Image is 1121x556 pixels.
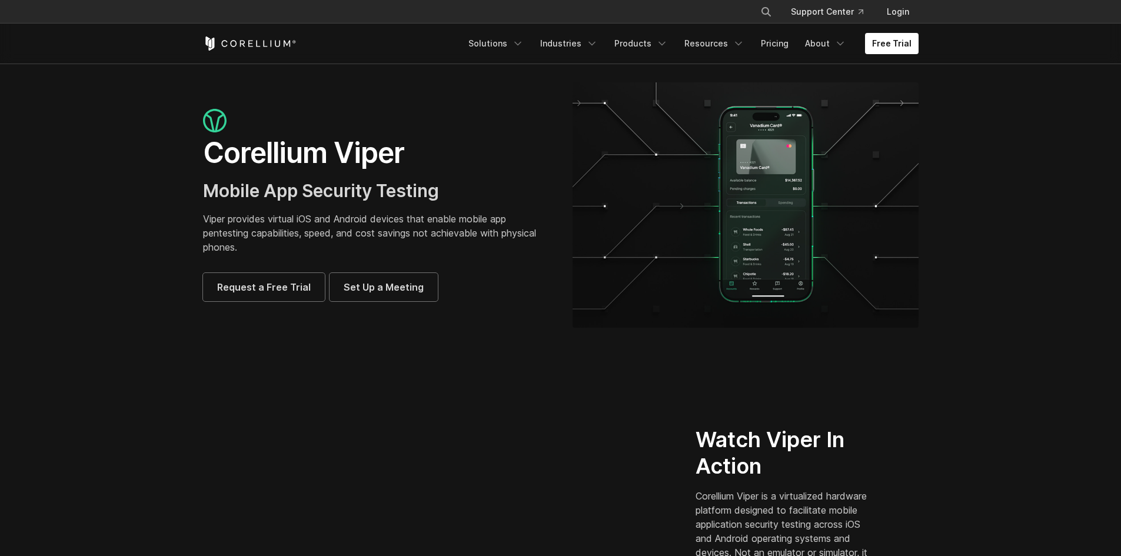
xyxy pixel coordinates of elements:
[203,109,227,133] img: viper_icon_large
[533,33,605,54] a: Industries
[203,273,325,301] a: Request a Free Trial
[696,427,874,480] h2: Watch Viper In Action
[865,33,919,54] a: Free Trial
[344,280,424,294] span: Set Up a Meeting
[877,1,919,22] a: Login
[203,36,297,51] a: Corellium Home
[756,1,777,22] button: Search
[461,33,531,54] a: Solutions
[573,82,919,328] img: viper_hero
[781,1,873,22] a: Support Center
[798,33,853,54] a: About
[754,33,796,54] a: Pricing
[677,33,751,54] a: Resources
[330,273,438,301] a: Set Up a Meeting
[461,33,919,54] div: Navigation Menu
[217,280,311,294] span: Request a Free Trial
[203,212,549,254] p: Viper provides virtual iOS and Android devices that enable mobile app pentesting capabilities, sp...
[203,180,439,201] span: Mobile App Security Testing
[607,33,675,54] a: Products
[746,1,919,22] div: Navigation Menu
[203,135,549,171] h1: Corellium Viper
